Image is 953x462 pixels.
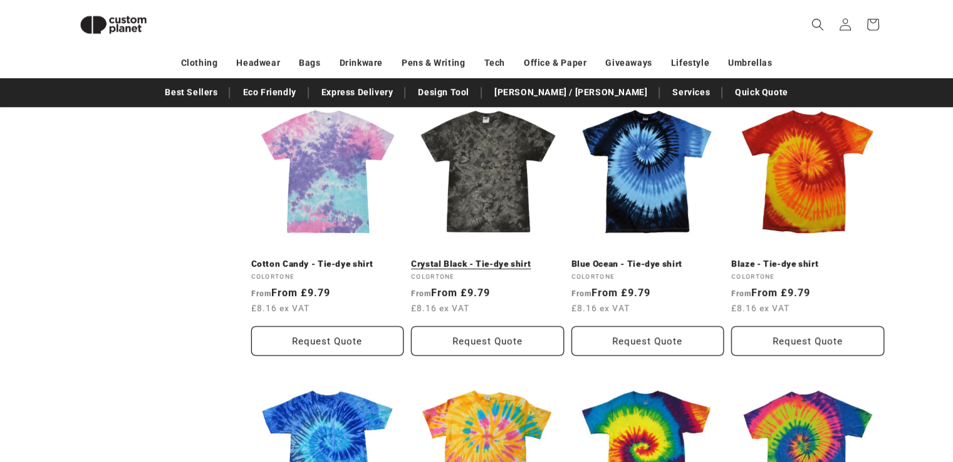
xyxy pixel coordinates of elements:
[340,52,383,74] a: Drinkware
[728,52,772,74] a: Umbrellas
[411,259,564,270] a: Crystal Black - Tie-dye shirt
[181,52,218,74] a: Clothing
[731,326,884,356] button: Request Quote
[731,259,884,270] a: Blaze - Tie-dye shirt
[70,5,157,44] img: Custom Planet
[571,326,724,356] button: Request Quote
[412,81,476,103] a: Design Tool
[159,81,224,103] a: Best Sellers
[484,52,504,74] a: Tech
[402,52,465,74] a: Pens & Writing
[299,52,320,74] a: Bags
[804,11,831,38] summary: Search
[315,81,400,103] a: Express Delivery
[744,327,953,462] iframe: Chat Widget
[524,52,586,74] a: Office & Paper
[236,52,280,74] a: Headwear
[666,81,716,103] a: Services
[488,81,654,103] a: [PERSON_NAME] / [PERSON_NAME]
[251,259,404,270] a: Cotton Candy - Tie-dye shirt
[571,259,724,270] a: Blue Ocean - Tie-dye shirt
[411,326,564,356] button: Request Quote
[605,52,652,74] a: Giveaways
[236,81,302,103] a: Eco Friendly
[729,81,794,103] a: Quick Quote
[251,326,404,356] button: Request Quote
[671,52,709,74] a: Lifestyle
